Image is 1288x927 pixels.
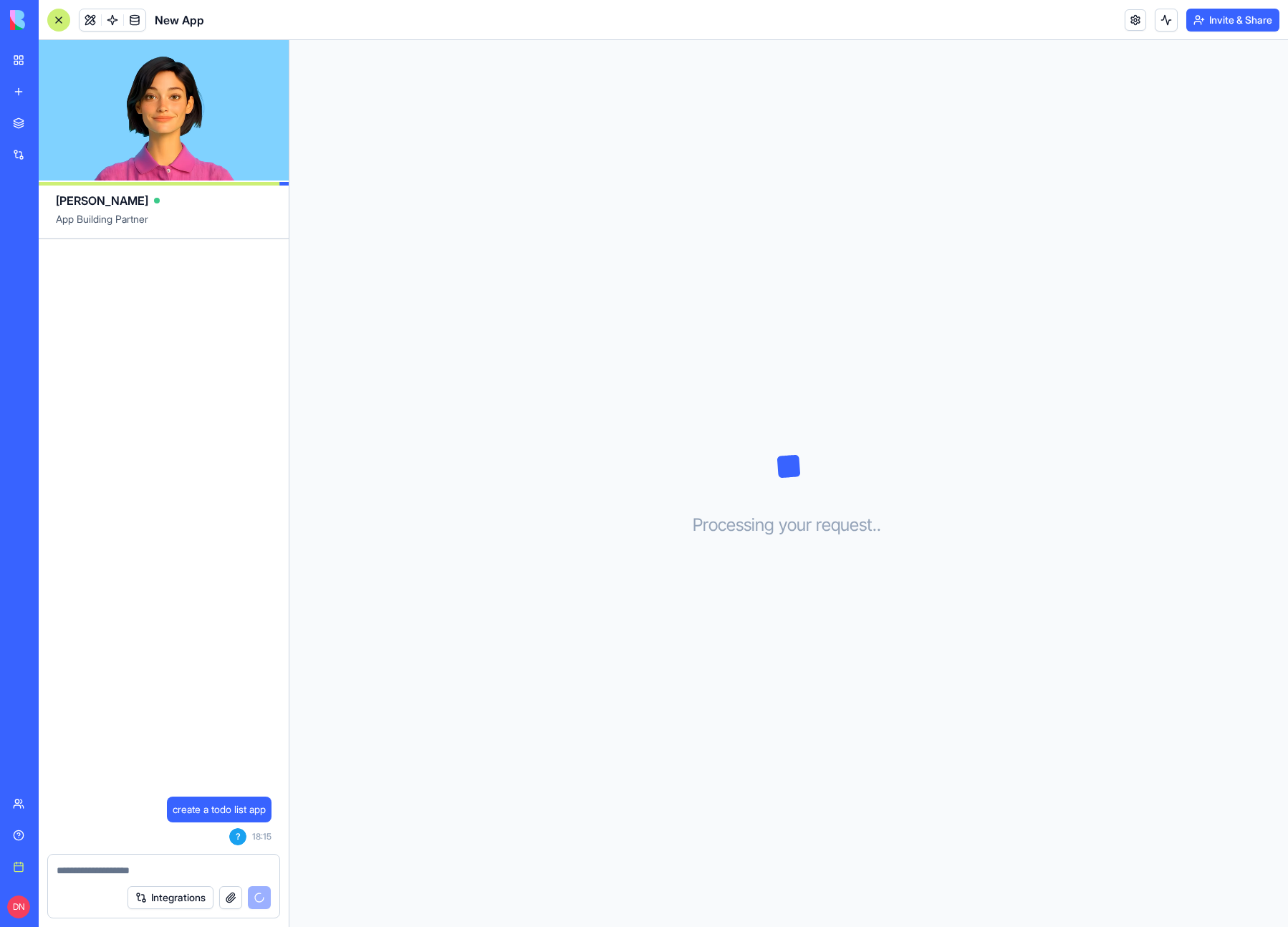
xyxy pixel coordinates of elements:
[128,886,213,909] button: Integrations
[10,10,99,30] img: logo
[173,802,266,817] span: create a todo list app
[56,192,148,209] span: [PERSON_NAME]
[155,11,204,29] span: New App
[229,828,246,845] span: ?
[56,212,271,238] span: App Building Partner
[877,514,881,537] span: .
[1186,9,1279,32] button: Invite & Share
[7,895,30,918] span: DN
[693,514,885,537] h3: Processing your request
[873,514,877,537] span: .
[252,831,271,842] span: 18:15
